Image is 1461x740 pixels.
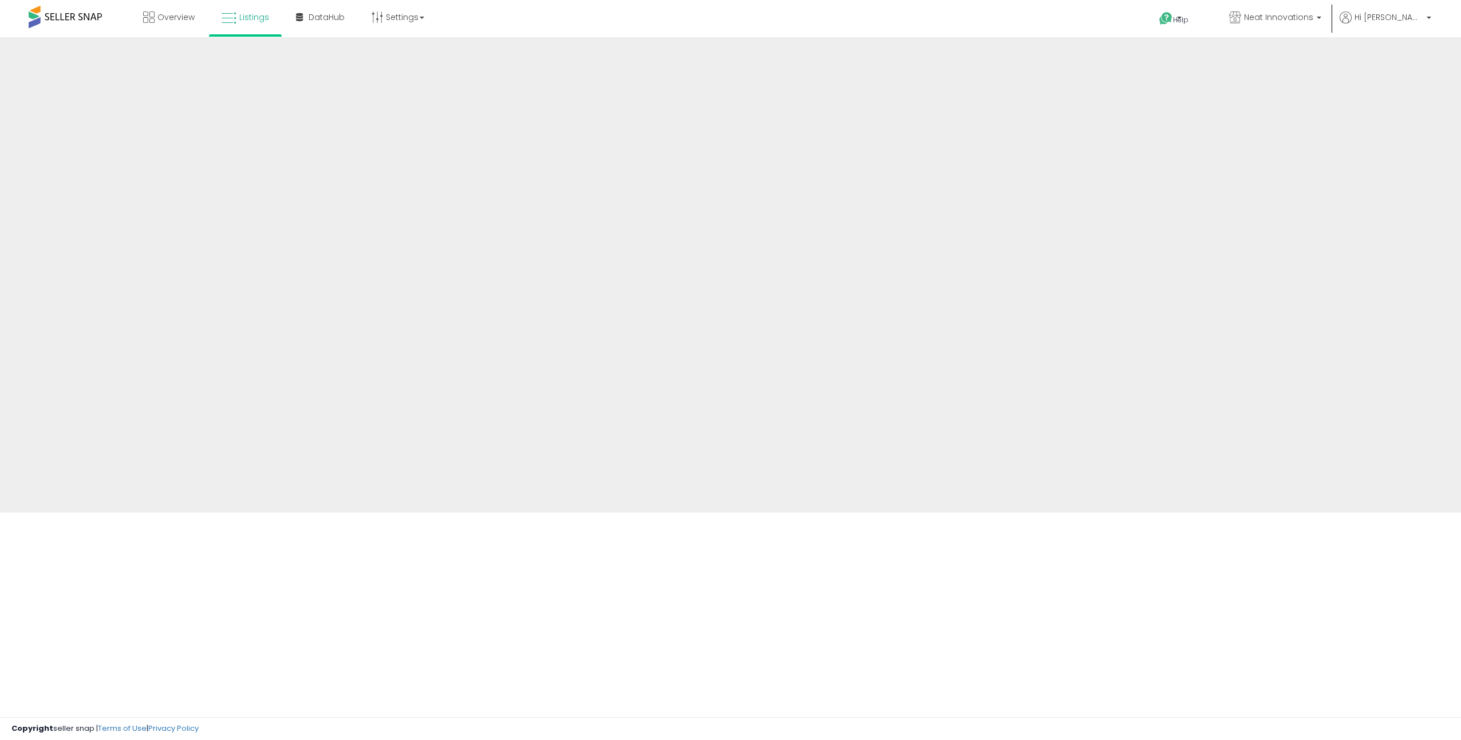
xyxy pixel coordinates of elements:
[1150,3,1211,37] a: Help
[157,11,195,23] span: Overview
[1340,11,1431,37] a: Hi [PERSON_NAME]
[1355,11,1423,23] span: Hi [PERSON_NAME]
[309,11,345,23] span: DataHub
[1159,11,1173,26] i: Get Help
[1173,15,1188,25] span: Help
[239,11,269,23] span: Listings
[1244,11,1313,23] span: Neat Innovations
